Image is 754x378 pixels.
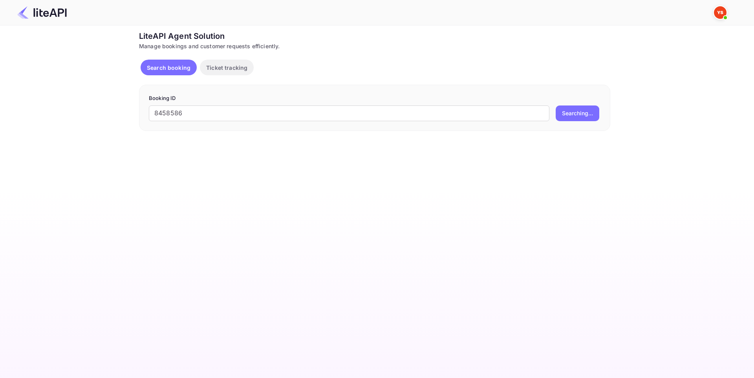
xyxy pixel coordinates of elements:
input: Enter Booking ID (e.g., 63782194) [149,105,549,121]
p: Search booking [147,64,190,72]
div: Manage bookings and customer requests efficiently. [139,42,610,50]
button: Searching... [556,105,599,121]
p: Booking ID [149,94,600,102]
img: Yandex Support [714,6,727,19]
div: LiteAPI Agent Solution [139,30,610,42]
p: Ticket tracking [206,64,247,72]
img: LiteAPI Logo [17,6,67,19]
